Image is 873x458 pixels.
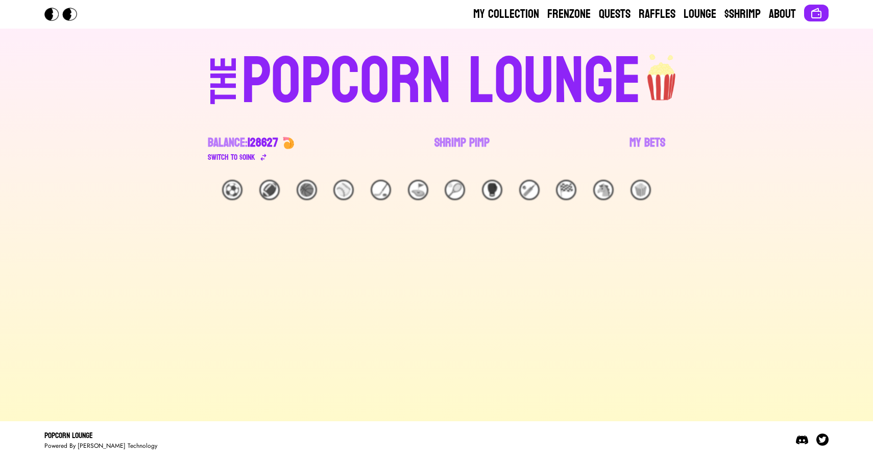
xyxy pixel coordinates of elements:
[684,6,716,22] a: Lounge
[724,6,761,22] a: $Shrimp
[816,433,829,446] img: Twitter
[641,45,683,102] img: popcorn
[222,180,243,200] div: ⚽️
[371,180,391,200] div: 🏒
[333,180,354,200] div: ⚾️
[630,180,651,200] div: 🍿
[259,180,280,200] div: 🏈
[445,180,465,200] div: 🎾
[547,6,591,22] a: Frenzone
[282,137,295,149] img: 🍤
[44,442,157,450] div: Powered By [PERSON_NAME] Technology
[629,135,665,163] a: My Bets
[796,433,808,446] img: Discord
[434,135,490,163] a: Shrimp Pimp
[473,6,539,22] a: My Collection
[241,49,641,114] div: POPCORN LOUNGE
[208,135,278,151] div: Balance:
[408,180,428,200] div: ⛳️
[44,8,85,21] img: Popcorn
[206,57,243,125] div: THE
[556,180,576,200] div: 🏁
[519,180,540,200] div: 🏏
[208,151,255,163] div: Switch to $ OINK
[810,7,822,19] img: Connect wallet
[482,180,502,200] div: 🥊
[122,45,751,114] a: THEPOPCORN LOUNGEpopcorn
[44,429,157,442] div: Popcorn Lounge
[639,6,675,22] a: Raffles
[593,180,614,200] div: 🐴
[769,6,796,22] a: About
[599,6,630,22] a: Quests
[297,180,317,200] div: 🏀
[248,132,278,154] span: 128627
